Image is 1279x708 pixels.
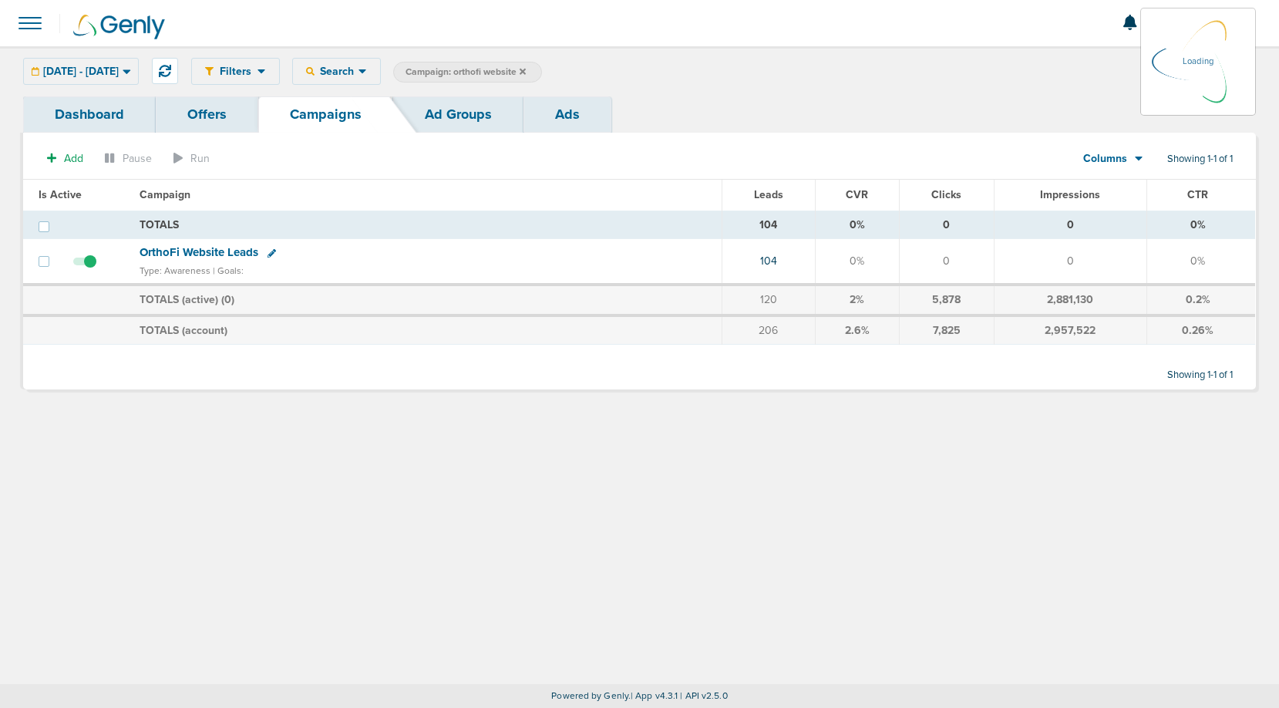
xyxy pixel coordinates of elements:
span: CVR [846,188,868,201]
img: Genly [73,15,165,39]
span: | API v2.5.0 [680,690,727,701]
span: Impressions [1040,188,1100,201]
a: Dashboard [23,96,156,133]
span: Is Active [39,188,82,201]
td: TOTALS [130,211,722,239]
td: 2,957,522 [994,315,1146,345]
td: 7,825 [900,315,995,345]
span: Campaign [140,188,190,201]
span: | App v4.3.1 [631,690,678,701]
td: 0.26% [1146,315,1255,345]
td: 0% [815,211,899,239]
td: 0 [900,211,995,239]
button: Add [39,147,92,170]
a: Ads [523,96,611,133]
a: Ad Groups [393,96,523,133]
span: 0 [224,293,231,306]
span: OrthoFi Website Leads [140,245,258,259]
td: 0 [994,239,1146,285]
span: Showing 1-1 of 1 [1167,153,1233,166]
a: 104 [760,255,777,268]
td: 0 [900,239,995,285]
td: TOTALS (account) [130,315,722,345]
td: TOTALS (active) ( ) [130,285,722,315]
span: Leads [754,188,783,201]
span: CTR [1187,188,1208,201]
span: Clicks [931,188,961,201]
td: 0% [1146,239,1255,285]
td: 5,878 [900,285,995,315]
td: 0.2% [1146,285,1255,315]
td: 0% [1146,211,1255,239]
span: Add [64,152,83,165]
td: 104 [722,211,815,239]
p: Loading [1183,52,1213,71]
a: Campaigns [258,96,393,133]
td: 0 [994,211,1146,239]
td: 2,881,130 [994,285,1146,315]
a: Offers [156,96,258,133]
small: | Goals: [213,265,244,276]
small: Type: Awareness [140,265,210,276]
span: Showing 1-1 of 1 [1167,369,1233,382]
td: 0% [815,239,899,285]
td: 120 [722,285,815,315]
td: 2.6% [815,315,899,345]
td: 206 [722,315,815,345]
span: Campaign: orthofi website [406,66,526,79]
td: 2% [815,285,899,315]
